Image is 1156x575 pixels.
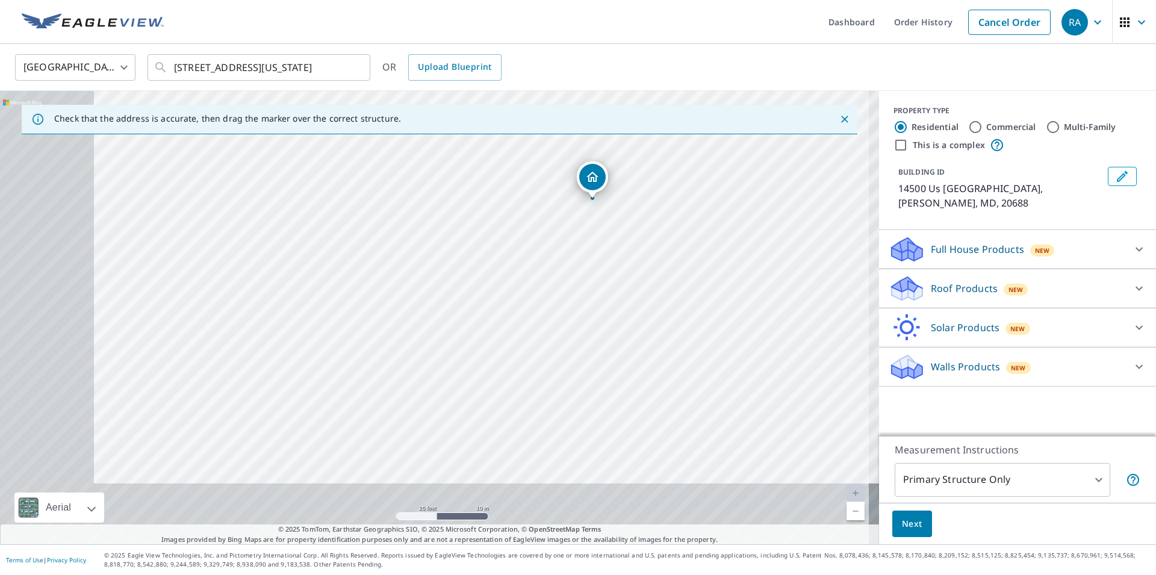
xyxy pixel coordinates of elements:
[408,54,501,81] a: Upload Blueprint
[889,235,1146,264] div: Full House ProductsNew
[889,313,1146,342] div: Solar ProductsNew
[418,60,491,75] span: Upload Blueprint
[912,121,959,133] label: Residential
[1011,363,1026,373] span: New
[1108,167,1137,186] button: Edit building 1
[895,443,1140,457] p: Measurement Instructions
[1010,324,1025,334] span: New
[889,352,1146,381] div: Walls ProductsNew
[902,517,922,532] span: Next
[931,242,1024,256] p: Full House Products
[577,161,608,199] div: Dropped pin, building 1, Residential property, 14500 Us Navy Research Laboratory Solomons, MD 20688
[47,556,86,564] a: Privacy Policy
[1061,9,1088,36] div: RA
[837,111,853,127] button: Close
[889,274,1146,303] div: Roof ProductsNew
[931,359,1000,374] p: Walls Products
[529,524,579,533] a: OpenStreetMap
[174,51,346,84] input: Search by address or latitude-longitude
[15,51,135,84] div: [GEOGRAPHIC_DATA]
[986,121,1036,133] label: Commercial
[14,493,104,523] div: Aerial
[104,551,1150,569] p: © 2025 Eagle View Technologies, Inc. and Pictometry International Corp. All Rights Reserved. Repo...
[582,524,601,533] a: Terms
[1008,285,1024,294] span: New
[1064,121,1116,133] label: Multi-Family
[278,524,601,535] span: © 2025 TomTom, Earthstar Geographics SIO, © 2025 Microsoft Corporation, ©
[931,320,999,335] p: Solar Products
[1126,473,1140,487] span: Your report will include only the primary structure on the property. For example, a detached gara...
[968,10,1051,35] a: Cancel Order
[892,511,932,538] button: Next
[42,493,75,523] div: Aerial
[847,484,865,502] a: Current Level 20, Zoom In Disabled
[382,54,502,81] div: OR
[6,556,43,564] a: Terms of Use
[931,281,998,296] p: Roof Products
[22,13,164,31] img: EV Logo
[895,463,1110,497] div: Primary Structure Only
[6,556,86,564] p: |
[898,181,1103,210] p: 14500 Us [GEOGRAPHIC_DATA], [PERSON_NAME], MD, 20688
[893,105,1142,116] div: PROPERTY TYPE
[847,502,865,520] a: Current Level 20, Zoom Out
[898,167,945,177] p: BUILDING ID
[1035,246,1050,255] span: New
[913,139,985,151] label: This is a complex
[54,113,401,124] p: Check that the address is accurate, then drag the marker over the correct structure.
